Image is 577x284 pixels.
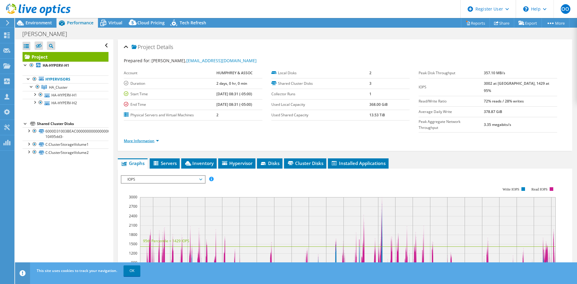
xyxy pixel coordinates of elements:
[129,213,137,218] text: 2400
[26,20,52,26] span: Environment
[108,20,122,26] span: Virtual
[132,44,155,50] span: Project
[419,119,484,131] label: Peak Aggregate Network Throughput
[216,112,218,118] b: 2
[23,52,108,62] a: Project
[514,18,542,28] a: Export
[137,20,165,26] span: Cloud Pricing
[43,63,69,68] b: HA-HYPERV-H1
[23,141,108,148] a: C:ClusterStorageVolume1
[502,187,519,191] text: Write IOPS
[271,91,369,97] label: Collector Runs
[121,160,145,166] span: Graphs
[131,260,137,265] text: 900
[271,102,369,108] label: Used Local Capacity
[369,102,388,107] b: 368.00 GiB
[484,81,549,93] b: 3002 at [GEOGRAPHIC_DATA], 1429 at 95%
[20,31,76,37] h1: [PERSON_NAME]
[221,160,252,166] span: Hypervisor
[216,70,253,75] b: HUMPHREY & ASSOC
[180,20,206,26] span: Tech Refresh
[129,232,137,237] text: 1800
[461,18,490,28] a: Reports
[124,102,216,108] label: End Time
[542,18,569,28] a: More
[561,4,570,14] span: OO
[124,58,151,63] label: Prepared for:
[129,194,137,200] text: 3000
[419,98,484,104] label: Read/Write Ratio
[67,20,93,26] span: Performance
[216,102,252,107] b: [DATE] 08:31 (-05:00)
[124,91,216,97] label: Start Time
[124,265,140,276] a: OK
[271,70,369,76] label: Local Disks
[23,99,108,107] a: HA-HYPERV-H2
[419,109,484,115] label: Average Daily Write
[484,109,502,114] b: 378.87 GiB
[490,18,514,28] a: Share
[484,99,524,104] b: 72% reads / 28% writes
[23,148,108,156] a: C:ClusterStorageVolume2
[271,81,369,87] label: Shared Cluster Disks
[37,120,108,127] div: Shared Cluster Disks
[369,81,371,86] b: 3
[419,84,484,90] label: IOPS
[216,81,247,86] b: 2 days, 0 hr, 0 min
[260,160,279,166] span: Disks
[124,138,159,143] a: More Information
[287,160,323,166] span: Cluster Disks
[184,160,214,166] span: Inventory
[523,6,529,12] svg: \n
[129,241,137,246] text: 1500
[23,127,108,141] a: 6000D31003BEAC000000000000000003-10495dd3-
[129,251,137,256] text: 1200
[129,223,137,228] text: 2100
[216,91,252,96] b: [DATE] 08:31 (-05:00)
[153,160,177,166] span: Servers
[484,70,505,75] b: 357.10 MB/s
[37,268,117,273] span: This site uses cookies to track your navigation.
[151,58,257,63] span: [PERSON_NAME],
[271,112,369,118] label: Used Shared Capacity
[369,70,371,75] b: 2
[124,81,216,87] label: Duration
[419,70,484,76] label: Peak Disk Throughput
[124,176,202,183] span: IOPS
[484,122,511,127] b: 3.35 megabits/s
[532,187,548,191] text: Read IOPS
[369,91,371,96] b: 1
[331,160,386,166] span: Installed Applications
[129,204,137,209] text: 2700
[49,85,68,90] span: HA_Cluster
[186,58,257,63] a: [EMAIL_ADDRESS][DOMAIN_NAME]
[23,62,108,69] a: HA-HYPERV-H1
[23,83,108,91] a: HA_Cluster
[369,112,385,118] b: 13.53 TiB
[157,43,173,50] span: Details
[143,238,189,243] text: 95th Percentile = 1429 IOPS
[23,91,108,99] a: HA-HYPERV-H1
[124,112,216,118] label: Physical Servers and Virtual Machines
[124,70,216,76] label: Account
[23,75,108,83] a: Hypervisors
